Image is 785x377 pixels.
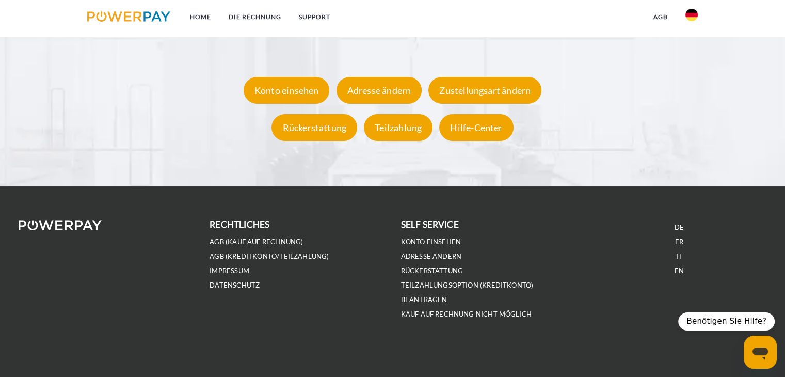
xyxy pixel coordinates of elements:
a: EN [675,266,684,275]
div: Rückerstattung [271,115,357,142]
a: AGB (Kauf auf Rechnung) [210,238,303,246]
a: DIE RECHNUNG [220,8,290,26]
div: Konto einsehen [244,77,330,104]
a: Adresse ändern [334,85,425,97]
img: logo-powerpay-white.svg [19,220,102,230]
img: de [685,9,698,21]
b: self service [401,219,459,230]
a: Konto einsehen [241,85,332,97]
iframe: Schaltfläche zum Öffnen des Messaging-Fensters; Konversation läuft [744,336,777,369]
div: Adresse ändern [337,77,422,104]
img: logo-powerpay.svg [87,11,170,22]
a: FR [675,238,683,246]
a: Rückerstattung [269,122,360,134]
a: AGB (Kreditkonto/Teilzahlung) [210,252,329,261]
a: Home [181,8,220,26]
a: Zustellungsart ändern [426,85,544,97]
a: Teilzahlung [361,122,435,134]
div: Benötigen Sie Hilfe? [678,312,775,331]
a: Konto einsehen [401,238,461,246]
div: Teilzahlung [364,115,432,142]
a: Kauf auf Rechnung nicht möglich [401,310,532,319]
a: IMPRESSUM [210,266,249,275]
a: Teilzahlungsoption (KREDITKONTO) beantragen [401,281,534,304]
a: DE [675,223,684,232]
a: SUPPORT [290,8,339,26]
a: agb [645,8,677,26]
b: rechtliches [210,219,269,230]
a: Adresse ändern [401,252,462,261]
div: Zustellungsart ändern [428,77,541,104]
a: Hilfe-Center [437,122,516,134]
a: DATENSCHUTZ [210,281,260,290]
a: IT [676,252,682,261]
a: Rückerstattung [401,266,463,275]
div: Hilfe-Center [439,115,513,142]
